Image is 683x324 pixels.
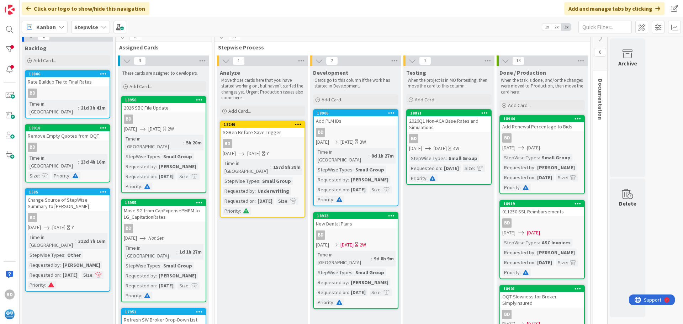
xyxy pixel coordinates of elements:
[407,116,491,132] div: 2026Q1 Non-ACA Base Rates and Simulations
[333,196,334,203] span: :
[370,152,396,160] div: 8d 1h 27m
[52,172,69,180] div: Priority
[501,78,583,95] p: When the task is done, and/or the changes were moved to Production, then move the card here.
[122,309,206,315] div: 17951
[535,174,554,181] div: [DATE]
[527,144,540,152] span: [DATE]
[220,69,240,76] span: Analyze
[406,69,426,76] span: Testing
[316,186,348,193] div: Requested on
[502,174,534,181] div: Requested on
[500,292,584,308] div: OQT Slowness for Broker SimplyInsured
[26,195,110,211] div: Change Source of StepWise Summary to [PERSON_NAME]
[619,199,636,208] div: Delete
[371,255,372,262] span: :
[78,104,79,112] span: :
[28,172,39,180] div: Size
[535,259,554,266] div: [DATE]
[223,177,259,185] div: StepWise Types
[156,282,157,290] span: :
[349,288,367,296] div: [DATE]
[534,164,535,171] span: :
[500,207,584,216] div: 011250 SSL Reimbursements
[256,197,274,205] div: [DATE]
[535,249,577,256] div: [PERSON_NAME]
[78,158,79,166] span: :
[326,57,338,65] span: 2
[502,144,515,152] span: [DATE]
[221,139,305,148] div: BD
[28,271,60,279] div: Requested on
[527,229,540,237] span: [DATE]
[520,269,521,276] span: :
[316,288,348,296] div: Requested on
[125,309,206,314] div: 17951
[567,259,568,266] span: :
[502,310,512,319] div: BD
[223,207,240,215] div: Priority
[534,249,535,256] span: :
[314,128,398,137] div: BD
[561,23,571,31] span: 3x
[313,212,398,309] a: 18923New Dental PlansBD[DATE][DATE]2WTime in [GEOGRAPHIC_DATA]:9d 8h 9mStepWise Types:Small Group...
[314,110,398,126] div: 18906Add PLM IDs
[314,219,398,228] div: New Dental Plans
[28,154,78,170] div: Time in [GEOGRAPHIC_DATA]
[28,100,78,116] div: Time in [GEOGRAPHIC_DATA]
[240,207,241,215] span: :
[183,139,184,147] span: :
[26,89,110,98] div: BD
[122,97,206,103] div: 18956
[69,172,70,180] span: :
[224,122,305,127] div: 18246
[340,241,354,249] span: [DATE]
[15,1,32,10] span: Support
[539,239,540,246] span: :
[316,269,353,276] div: StepWise Types
[148,125,162,133] span: [DATE]
[381,288,382,296] span: :
[316,138,329,146] span: [DATE]
[410,111,491,116] div: 18871
[499,115,585,194] a: 18944Add Renewal Percentage to BidsBD[DATE][DATE]StepWise Types:Small GroupRequested by:[PERSON_N...
[52,224,65,231] span: [DATE]
[314,78,397,89] p: Cards go to this column if the work has started in Development.
[500,116,584,122] div: 18944
[61,271,79,279] div: [DATE]
[502,164,534,171] div: Requested by
[79,158,107,166] div: 13d 4h 16m
[122,103,206,112] div: 2026 SBC File Update
[556,259,567,266] div: Size
[134,57,146,65] span: 3
[540,154,572,161] div: Small Group
[503,201,584,206] div: 18919
[463,164,474,172] div: Size
[348,186,349,193] span: :
[36,23,56,31] span: Kanban
[535,164,577,171] div: [PERSON_NAME]
[314,110,398,116] div: 18906
[122,200,206,222] div: 18955Move SG from CapExpensePMPM to LG_CapitationRates
[45,281,46,289] span: :
[5,309,15,319] img: avatar
[360,138,366,146] div: 3W
[594,48,606,57] span: 0
[26,143,110,152] div: BD
[441,164,442,172] span: :
[124,163,156,170] div: Requested by
[26,131,110,140] div: Remove Empty Quotes from OQT
[33,57,56,64] span: Add Card...
[26,189,110,195] div: 1585
[122,200,206,206] div: 18955
[534,259,535,266] span: :
[499,69,546,76] span: Done / Production
[370,288,381,296] div: Size
[122,206,206,222] div: Move SG from CapExpensePMPM to LG_CapitationRates
[500,218,584,228] div: BD
[28,89,37,98] div: BD
[503,116,584,121] div: 18944
[409,164,441,172] div: Requested on
[26,77,110,86] div: Rate Buildup Tie to Final Rates
[178,282,189,290] div: Size
[552,23,561,31] span: 2x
